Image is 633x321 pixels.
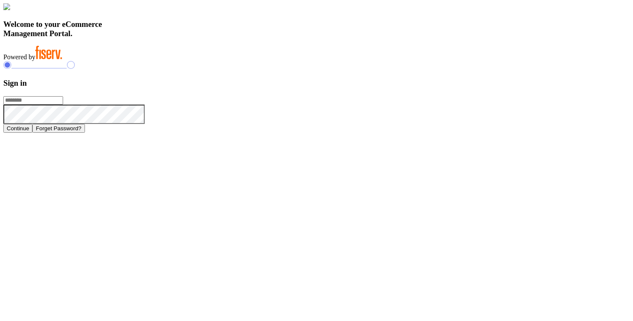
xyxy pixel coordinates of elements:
[3,3,10,10] img: card_Illustration.svg
[3,79,630,88] h3: Sign in
[3,124,32,133] button: Continue
[3,20,630,38] h3: Welcome to your eCommerce Management Portal.
[32,124,85,133] button: Forget Password?
[3,53,35,61] span: Powered by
